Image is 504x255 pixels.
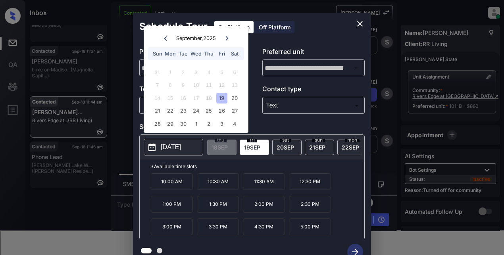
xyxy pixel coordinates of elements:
[243,196,285,213] p: 2:00 PM
[244,144,260,151] span: 19 SEP
[152,105,163,116] div: Choose Sunday, September 21st, 2025
[204,67,214,78] div: Not available Thursday, September 4th, 2025
[151,159,364,173] p: *Available time slots
[305,140,334,155] div: date-select
[139,122,365,134] p: Select slot
[165,93,175,104] div: Not available Monday, September 15th, 2025
[178,80,189,90] div: Not available Tuesday, September 9th, 2025
[197,219,239,235] p: 3:30 PM
[289,196,331,213] p: 2:30 PM
[255,21,294,33] div: Off Platform
[151,219,193,235] p: 3:00 PM
[312,138,325,142] span: sun
[229,48,240,59] div: Sat
[216,80,227,90] div: Not available Friday, September 12th, 2025
[337,140,367,155] div: date-select
[216,93,227,104] div: Choose Friday, September 19th, 2025
[216,67,227,78] div: Not available Friday, September 5th, 2025
[204,105,214,116] div: Choose Thursday, September 25th, 2025
[262,47,365,59] p: Preferred unit
[214,21,254,33] div: On Platform
[152,119,163,129] div: Choose Sunday, September 28th, 2025
[165,80,175,90] div: Not available Monday, September 8th, 2025
[178,67,189,78] div: Not available Tuesday, September 2nd, 2025
[204,80,214,90] div: Not available Thursday, September 11th, 2025
[190,119,201,129] div: Choose Wednesday, October 1st, 2025
[152,67,163,78] div: Not available Sunday, August 31st, 2025
[229,67,240,78] div: Not available Saturday, September 6th, 2025
[345,138,360,142] span: mon
[165,48,175,59] div: Mon
[190,48,201,59] div: Wed
[190,80,201,90] div: Not available Wednesday, September 10th, 2025
[151,196,193,213] p: 1:00 PM
[178,105,189,116] div: Choose Tuesday, September 23rd, 2025
[272,140,302,155] div: date-select
[247,138,257,142] span: fri
[216,105,227,116] div: Choose Friday, September 26th, 2025
[289,173,331,190] p: 12:30 PM
[280,138,291,142] span: sat
[178,93,189,104] div: Not available Tuesday, September 16th, 2025
[229,80,240,90] div: Not available Saturday, September 13th, 2025
[264,99,363,112] div: Text
[152,93,163,104] div: Not available Sunday, September 14th, 2025
[243,173,285,190] p: 11:30 AM
[289,219,331,235] p: 5:00 PM
[141,99,240,112] div: In Person
[151,173,193,190] p: 10:00 AM
[197,173,239,190] p: 10:30 AM
[216,48,227,59] div: Fri
[176,35,216,41] div: September , 2025
[204,119,214,129] div: Choose Thursday, October 2nd, 2025
[342,144,359,151] span: 22 SEP
[144,139,203,155] button: [DATE]
[229,93,240,104] div: Choose Saturday, September 20th, 2025
[190,93,201,104] div: Not available Wednesday, September 17th, 2025
[152,48,163,59] div: Sun
[178,48,189,59] div: Tue
[352,16,368,32] button: close
[178,119,189,129] div: Choose Tuesday, September 30th, 2025
[277,144,294,151] span: 20 SEP
[152,80,163,90] div: Not available Sunday, September 7th, 2025
[165,67,175,78] div: Not available Monday, September 1st, 2025
[204,93,214,104] div: Not available Thursday, September 18th, 2025
[240,140,269,155] div: date-select
[243,219,285,235] p: 4:30 PM
[229,119,240,129] div: Choose Saturday, October 4th, 2025
[190,105,201,116] div: Choose Wednesday, September 24th, 2025
[139,84,242,97] p: Tour type
[216,119,227,129] div: Choose Friday, October 3rd, 2025
[197,196,239,213] p: 1:30 PM
[165,119,175,129] div: Choose Monday, September 29th, 2025
[229,105,240,116] div: Choose Saturday, September 27th, 2025
[139,47,242,59] p: Preferred community
[133,13,214,40] h2: Schedule Tour
[161,142,181,152] p: [DATE]
[262,84,365,97] p: Contact type
[204,48,214,59] div: Thu
[165,105,175,116] div: Choose Monday, September 22nd, 2025
[190,67,201,78] div: Not available Wednesday, September 3rd, 2025
[146,66,245,130] div: month 2025-09
[309,144,325,151] span: 21 SEP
